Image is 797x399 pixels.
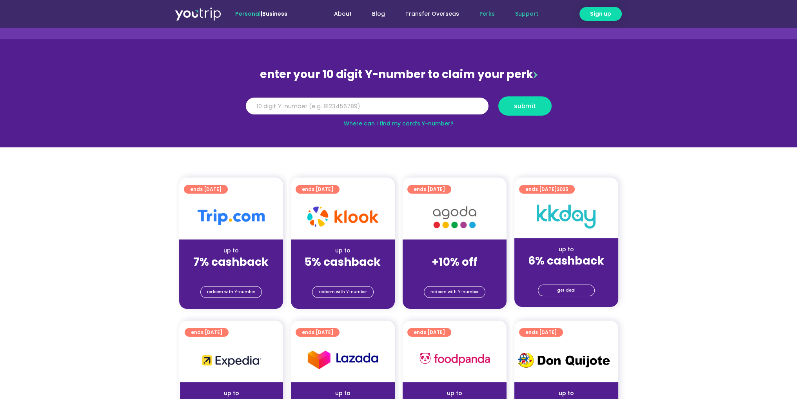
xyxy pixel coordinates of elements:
a: Support [505,7,548,21]
a: ends [DATE] [519,328,563,337]
span: ends [DATE] [302,328,333,337]
span: Sign up [590,10,611,18]
strong: 6% cashback [528,253,604,268]
a: ends [DATE] [185,328,229,337]
span: ends [DATE] [191,328,222,337]
span: ends [DATE] [525,328,557,337]
div: (for stays only) [185,269,277,277]
form: Y Number [246,96,552,122]
a: Transfer Overseas [395,7,469,21]
span: ends [DATE] [190,185,221,194]
span: ends [DATE] [414,185,445,194]
strong: 5% cashback [305,254,381,270]
a: ends [DATE]2025 [519,185,575,194]
a: redeem with Y-number [424,286,485,298]
div: (for stays only) [297,269,389,277]
a: ends [DATE] [407,328,451,337]
a: Sign up [579,7,622,21]
span: ends [DATE] [525,185,568,194]
strong: +10% off [432,254,477,270]
div: (for stays only) [521,268,612,276]
a: redeem with Y-number [200,286,262,298]
a: Blog [362,7,395,21]
div: up to [521,389,612,397]
span: up to [447,247,462,254]
a: ends [DATE] [407,185,451,194]
button: submit [498,96,552,116]
div: up to [409,389,500,397]
a: Perks [469,7,505,21]
div: up to [297,389,389,397]
span: ends [DATE] [302,185,333,194]
div: up to [185,247,277,255]
span: redeem with Y-number [430,287,479,297]
div: (for stays only) [409,269,500,277]
div: up to [297,247,389,255]
span: | [235,10,287,18]
strong: 7% cashback [193,254,269,270]
span: redeem with Y-number [207,287,255,297]
span: submit [514,103,536,109]
div: up to [521,245,612,254]
span: get deal [557,285,576,296]
a: ends [DATE] [184,185,228,194]
nav: Menu [309,7,548,21]
span: redeem with Y-number [319,287,367,297]
a: redeem with Y-number [312,286,374,298]
span: ends [DATE] [414,328,445,337]
a: Where can I find my card’s Y-number? [344,120,454,127]
a: ends [DATE] [296,185,339,194]
input: 10 digit Y-number (e.g. 8123456789) [246,98,488,115]
a: Business [262,10,287,18]
a: About [324,7,362,21]
span: 2025 [557,186,568,192]
div: enter your 10 digit Y-number to claim your perk [242,64,556,85]
span: Personal [235,10,261,18]
a: get deal [538,285,595,296]
div: up to [186,389,277,397]
a: ends [DATE] [296,328,339,337]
